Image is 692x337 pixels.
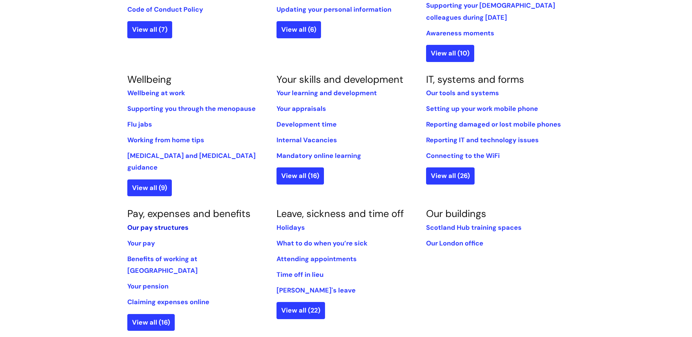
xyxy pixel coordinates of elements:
a: Time off in lieu [277,270,324,279]
a: View all (16) [277,167,324,184]
a: IT, systems and forms [426,73,524,86]
a: Leave, sickness and time off [277,207,404,220]
a: Supporting your [DEMOGRAPHIC_DATA] colleagues during [DATE] [426,1,555,22]
a: Your skills and development [277,73,403,86]
a: Development time [277,120,337,129]
a: View all (22) [277,302,325,319]
a: Flu jabs [127,120,152,129]
a: Your appraisals [277,104,326,113]
a: Updating your personal information [277,5,391,14]
a: Setting up your work mobile phone [426,104,538,113]
a: Reporting damaged or lost mobile phones [426,120,561,129]
a: Working from home tips [127,136,204,144]
a: [MEDICAL_DATA] and [MEDICAL_DATA] guidance [127,151,256,172]
a: Your learning and development [277,89,377,97]
a: View all (7) [127,21,172,38]
a: Our buildings [426,207,486,220]
a: Our London office [426,239,483,248]
a: View all (16) [127,314,175,331]
a: Reporting IT and technology issues [426,136,539,144]
a: View all (26) [426,167,475,184]
a: Connecting to the WiFi [426,151,500,160]
a: View all (6) [277,21,321,38]
a: Scotland Hub training spaces [426,223,522,232]
a: Wellbeing [127,73,171,86]
a: Benefits of working at [GEOGRAPHIC_DATA] [127,255,198,275]
a: Code of Conduct Policy [127,5,203,14]
a: View all (10) [426,45,474,62]
a: Supporting you through the menopause [127,104,256,113]
a: Internal Vacancies [277,136,337,144]
a: Attending appointments [277,255,357,263]
a: View all (9) [127,179,172,196]
a: Mandatory online learning [277,151,361,160]
a: Claiming expenses online [127,298,209,306]
a: Awareness moments [426,29,494,38]
a: Pay, expenses and benefits [127,207,251,220]
a: Wellbeing at work [127,89,185,97]
a: Our pay structures [127,223,189,232]
a: Holidays [277,223,305,232]
a: Our tools and systems [426,89,499,97]
a: Your pay [127,239,155,248]
a: Your pension [127,282,169,291]
a: What to do when you’re sick [277,239,367,248]
a: [PERSON_NAME]'s leave [277,286,356,295]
